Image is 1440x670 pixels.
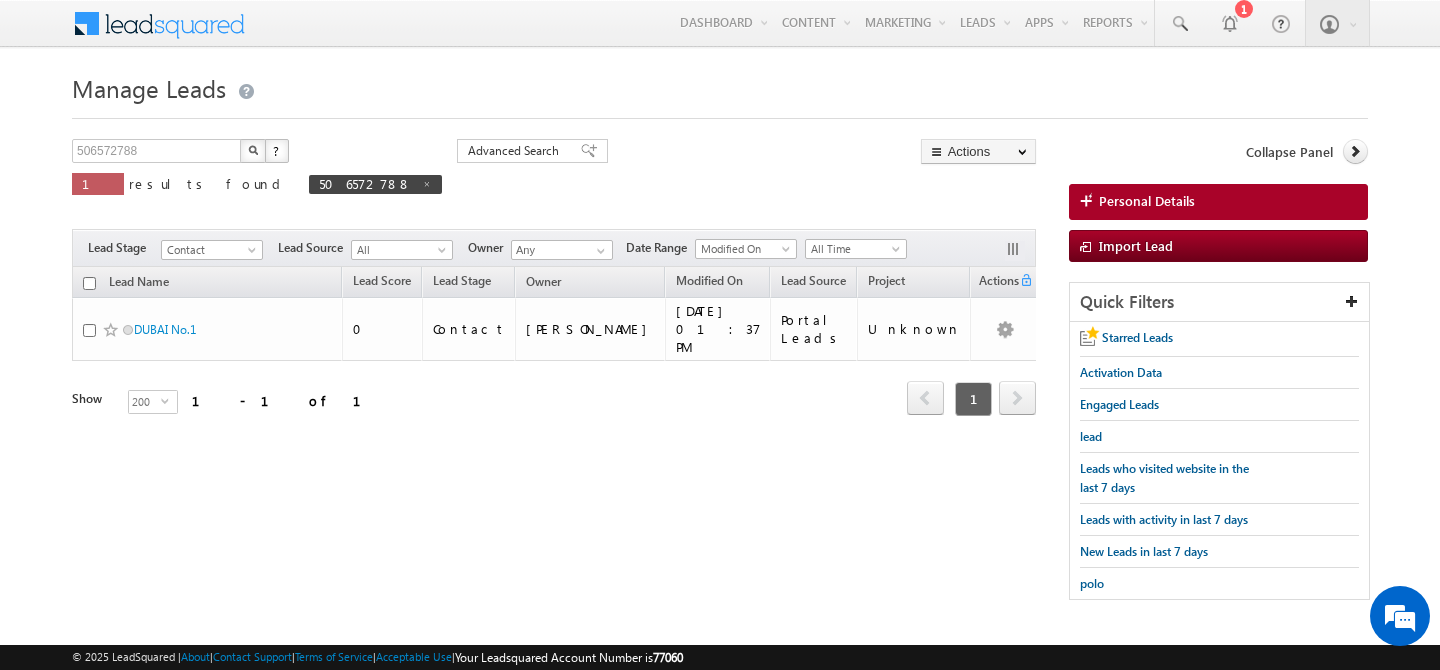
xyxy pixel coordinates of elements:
button: ? [265,139,289,163]
div: Portal Leads [781,311,848,347]
button: Actions [921,139,1036,164]
span: All [352,241,447,259]
span: Owner [526,274,561,289]
a: Lead Name [99,271,179,297]
span: polo [1080,576,1104,591]
span: Activation Data [1080,365,1162,380]
div: 1 - 1 of 1 [192,389,385,412]
span: prev [907,381,944,415]
span: Project [868,273,905,288]
span: 77060 [653,650,683,665]
a: Contact [161,240,263,260]
a: All [351,240,453,260]
span: 200 [129,391,161,413]
span: Leads who visited website in the last 7 days [1080,461,1249,495]
span: Starred Leads [1102,330,1173,345]
span: results found [129,175,288,192]
div: Unknown [868,320,961,338]
a: Lead Source [771,270,856,296]
a: All Time [805,239,907,259]
a: Contact Support [213,650,292,663]
span: New Leads in last 7 days [1080,544,1208,559]
a: Terms of Service [295,650,373,663]
input: Type to Search [511,240,613,260]
span: Import Lead [1099,237,1173,254]
img: Search [248,145,258,155]
span: Lead Source [278,239,351,257]
span: Engaged Leads [1080,397,1159,412]
span: Lead Stage [88,239,161,257]
span: Leads with activity in last 7 days [1080,512,1248,527]
a: Lead Stage [423,270,501,296]
span: lead [1080,429,1102,444]
span: Lead Stage [433,273,491,288]
a: next [999,383,1036,415]
span: 1 [82,175,114,192]
a: prev [907,383,944,415]
span: Date Range [626,239,695,257]
span: Your Leadsquared Account Number is [455,650,683,665]
span: Collapse Panel [1246,143,1333,161]
span: All Time [806,240,901,258]
div: Quick Filters [1070,283,1369,322]
div: [DATE] 01:37 PM [676,302,761,356]
a: Modified On [666,270,753,296]
a: Lead Score [343,270,421,296]
span: Actions [971,270,1019,296]
span: 1 [955,382,992,416]
span: Contact [162,241,257,259]
div: [PERSON_NAME] [526,320,657,338]
input: Check all records [83,277,96,290]
span: select [161,396,177,405]
span: Owner [468,239,511,257]
a: Personal Details [1069,184,1368,220]
a: Acceptable Use [376,650,452,663]
span: ? [273,142,282,159]
span: © 2025 LeadSquared | | | | | [72,648,683,667]
a: Modified On [695,239,797,259]
span: Lead Source [781,273,846,288]
a: Project [858,270,915,296]
div: 0 [353,320,413,338]
div: Contact [433,320,506,338]
span: Modified On [696,240,791,258]
span: Manage Leads [72,72,226,104]
span: Lead Score [353,273,411,288]
a: Show All Items [586,241,611,261]
span: Advanced Search [468,142,565,160]
div: Show [72,390,112,408]
a: About [181,650,210,663]
span: next [999,381,1036,415]
span: 506572788 [319,175,412,192]
a: DUBAI No.1 [134,322,196,337]
span: Personal Details [1099,192,1195,210]
span: Modified On [676,273,743,288]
